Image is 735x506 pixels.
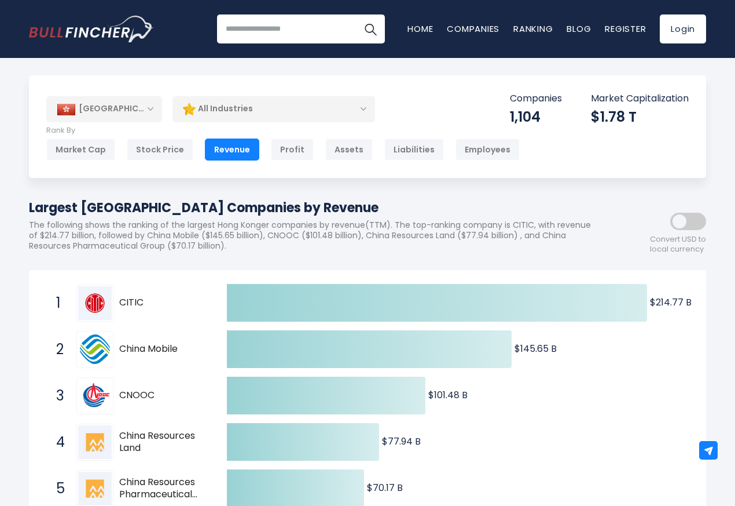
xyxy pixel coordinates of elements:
[510,93,562,105] p: Companies
[50,432,62,452] span: 4
[50,340,62,359] span: 2
[514,342,557,355] text: $145.65 B
[50,386,62,406] span: 3
[205,139,259,161] div: Revenue
[382,435,421,448] text: $77.94 B
[172,96,375,122] div: All Industries
[407,23,433,35] a: Home
[80,334,110,364] img: China Mobile
[50,479,62,498] span: 5
[591,108,689,126] div: $1.78 T
[78,379,112,413] img: CNOOC
[650,296,692,309] text: $214.77 B
[605,23,646,35] a: Register
[29,220,602,252] p: The following shows the ranking of the largest Hong Konger companies by revenue(TTM). The top-ran...
[46,139,115,161] div: Market Cap
[119,343,207,355] span: China Mobile
[567,23,591,35] a: Blog
[119,430,207,454] span: China Resources Land
[46,96,162,122] div: [GEOGRAPHIC_DATA]
[78,425,112,459] img: China Resources Land
[119,476,207,501] span: China Resources Pharmaceutical Group
[384,139,444,161] div: Liabilities
[78,286,112,320] img: CITIC
[271,139,314,161] div: Profit
[367,481,403,494] text: $70.17 B
[78,472,112,505] img: China Resources Pharmaceutical Group
[447,23,499,35] a: Companies
[356,14,385,43] button: Search
[127,139,193,161] div: Stock Price
[50,293,62,313] span: 1
[46,126,520,136] p: Rank By
[591,93,689,105] p: Market Capitalization
[29,16,154,42] img: Bullfincher logo
[650,235,706,254] span: Convert USD to local currency
[660,14,706,43] a: Login
[29,198,602,217] h1: Largest [GEOGRAPHIC_DATA] Companies by Revenue
[428,388,468,402] text: $101.48 B
[513,23,553,35] a: Ranking
[29,16,153,42] a: Go to homepage
[325,139,373,161] div: Assets
[119,297,207,309] span: CITIC
[510,108,562,126] div: 1,104
[119,389,207,402] span: CNOOC
[455,139,520,161] div: Employees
